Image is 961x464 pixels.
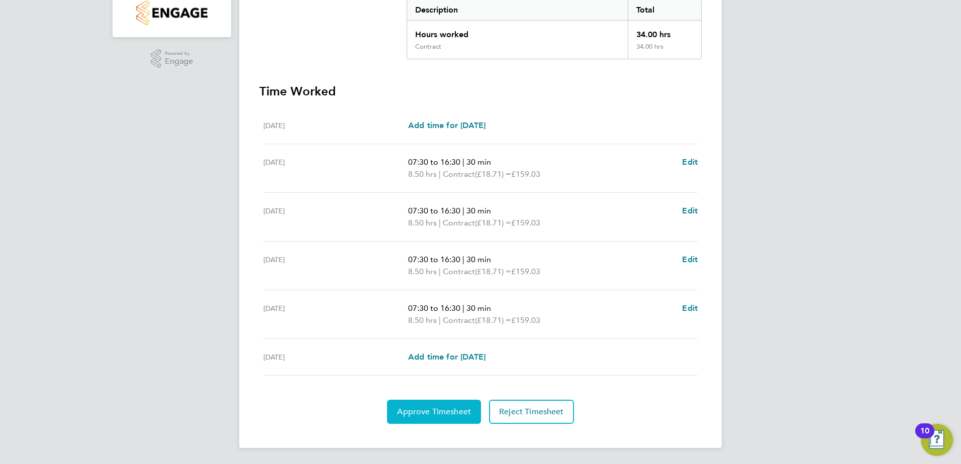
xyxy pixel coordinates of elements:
div: 34.00 hrs [628,21,701,43]
span: 30 min [466,157,491,167]
div: 34.00 hrs [628,43,701,59]
span: Engage [165,57,193,66]
div: 10 [920,431,929,444]
span: £159.03 [511,267,540,276]
span: Add time for [DATE] [408,352,486,362]
span: 30 min [466,303,491,313]
div: Hours worked [407,21,628,43]
span: 8.50 hrs [408,267,437,276]
span: £159.03 [511,169,540,179]
span: | [462,157,464,167]
span: (£18.71) = [475,315,511,325]
a: Edit [682,156,698,168]
div: [DATE] [263,302,408,326]
div: [DATE] [263,351,408,363]
h3: Time Worked [259,83,702,99]
span: 30 min [466,255,491,264]
span: Edit [682,206,698,215]
span: Contract [443,314,475,326]
div: [DATE] [263,120,408,132]
img: countryside-properties-logo-retina.png [136,1,207,25]
button: Reject Timesheet [489,400,574,424]
span: Edit [682,303,698,313]
span: Powered by [165,49,193,58]
span: (£18.71) = [475,218,511,227]
span: 07:30 to 16:30 [408,303,460,313]
span: (£18.71) = [475,267,511,276]
a: Go to home page [125,1,219,25]
span: | [462,303,464,313]
span: | [462,206,464,215]
span: 07:30 to 16:30 [408,255,460,264]
span: (£18.71) = [475,169,511,179]
div: Contract [415,43,441,51]
span: 30 min [466,206,491,215]
span: | [439,218,441,227]
span: | [439,315,441,325]
a: Edit [682,254,698,266]
div: [DATE] [263,156,408,180]
span: Reject Timesheet [499,407,564,417]
a: Add time for [DATE] [408,351,486,363]
button: Approve Timesheet [387,400,481,424]
span: 07:30 to 16:30 [408,157,460,167]
span: 8.50 hrs [408,169,437,179]
span: Contract [443,266,475,278]
span: Contract [443,168,475,180]
span: Contract [443,217,475,229]
a: Edit [682,205,698,217]
span: 8.50 hrs [408,218,437,227]
span: 8.50 hrs [408,315,437,325]
span: £159.03 [511,218,540,227]
span: | [439,169,441,179]
span: Edit [682,157,698,167]
div: [DATE] [263,254,408,278]
a: Edit [682,302,698,314]
span: Edit [682,255,698,264]
span: Approve Timesheet [397,407,471,417]
span: £159.03 [511,315,540,325]
span: | [439,267,441,276]
span: 07:30 to 16:30 [408,206,460,215]
span: Add time for [DATE] [408,121,486,130]
div: [DATE] [263,205,408,229]
a: Add time for [DATE] [408,120,486,132]
a: Powered byEngage [151,49,194,68]
button: Open Resource Center, 10 new notifications [921,424,953,456]
span: | [462,255,464,264]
